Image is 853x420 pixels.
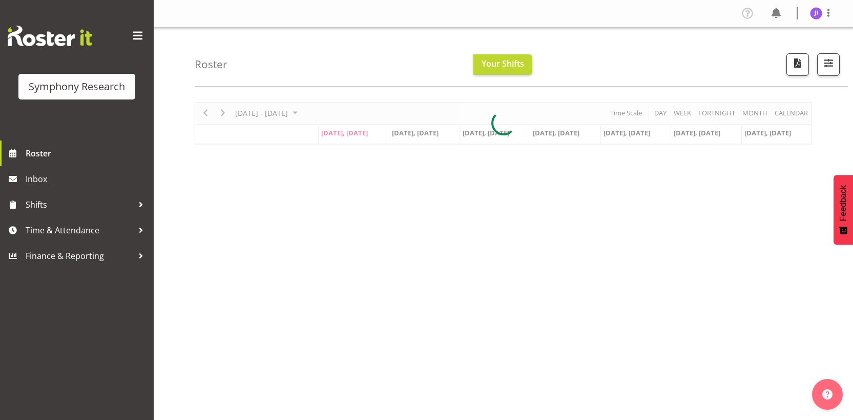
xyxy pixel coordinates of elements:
[29,79,125,94] div: Symphony Research
[817,53,840,76] button: Filter Shifts
[195,58,227,70] h4: Roster
[839,185,848,221] span: Feedback
[26,223,133,238] span: Time & Attendance
[473,54,532,75] button: Your Shifts
[822,389,833,399] img: help-xxl-2.png
[8,26,92,46] img: Rosterit website logo
[810,7,822,19] img: jonathan-isidoro5583.jpg
[834,175,853,245] button: Feedback - Show survey
[26,197,133,212] span: Shifts
[482,58,524,69] span: Your Shifts
[26,146,149,161] span: Roster
[26,248,133,264] span: Finance & Reporting
[786,53,809,76] button: Download a PDF of the roster according to the set date range.
[26,171,149,187] span: Inbox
